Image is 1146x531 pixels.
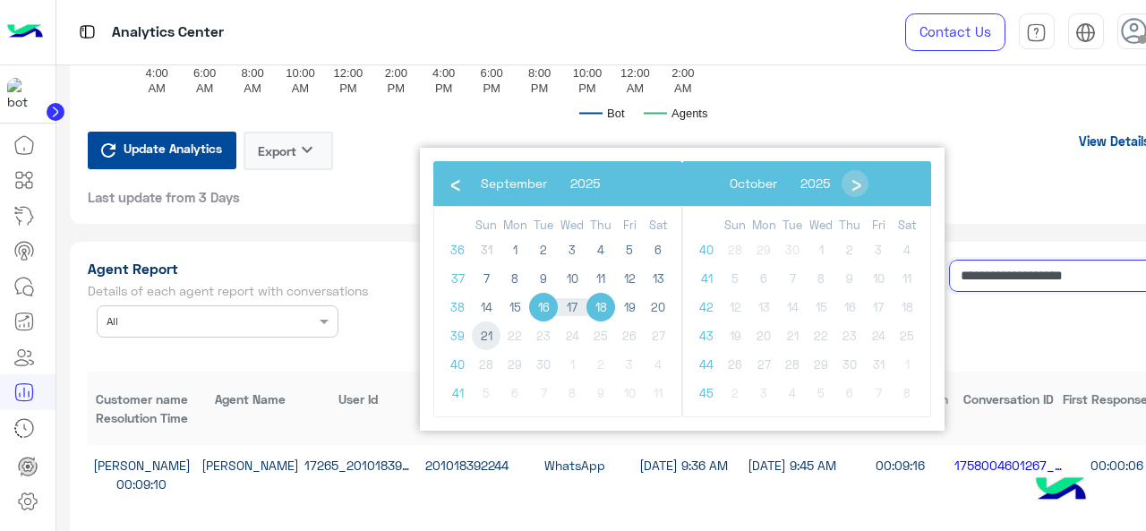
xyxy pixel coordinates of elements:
[529,293,558,321] span: 16
[644,236,672,264] span: 6
[481,176,547,191] span: September
[527,66,550,80] text: 8:00
[864,216,893,236] th: weekday
[148,81,166,95] text: AM
[521,456,629,475] div: WhatsApp
[88,188,240,206] span: Last update from 3 Days
[192,66,215,80] text: 6:00
[114,53,120,66] text: 0
[291,81,309,95] text: AM
[586,236,615,264] span: 4
[529,236,558,264] span: 2
[1030,459,1092,522] img: hulul-logo.png
[195,81,213,95] text: AM
[586,293,615,321] span: 18
[244,81,261,95] text: AM
[88,408,196,427] div: Resolution Time
[671,66,694,80] text: 2:00
[296,139,318,160] i: keyboard_arrow_down
[88,284,623,298] h5: Details of each agent report with conversations
[441,169,468,196] span: ‹
[107,314,118,328] span: All
[674,81,692,95] text: AM
[420,148,945,431] bs-daterangepicker-container: calendar
[432,66,455,80] text: 4:00
[558,236,586,264] span: 3
[387,81,405,95] text: PM
[954,456,1063,475] div: 1758004601267_f353104a-a0eb-409d-9b18-48364ccb4a8f
[413,390,521,408] div: Phone Number
[721,216,749,236] th: weekday
[692,293,721,321] span: 42
[558,216,586,236] th: weekday
[718,170,789,197] button: October
[671,107,708,120] text: Agents
[472,293,500,321] span: 14
[76,21,98,43] img: tab
[846,456,954,475] div: 00:09:16
[558,293,586,321] span: 17
[835,216,864,236] th: weekday
[333,66,363,80] text: 12:00
[800,176,830,191] span: 2025
[88,132,236,169] button: Update Analytics
[529,264,558,293] span: 9
[586,216,615,236] th: weekday
[626,81,644,95] text: AM
[570,176,600,191] span: 2025
[1019,13,1055,51] a: tab
[443,350,472,379] span: 40
[692,350,721,379] span: 44
[413,456,521,475] div: 201018392244
[88,456,196,475] div: [PERSON_NAME]
[442,170,469,197] button: ‹
[88,475,196,493] div: 00:09:10
[954,390,1063,408] div: Conversation ID
[88,260,623,278] h1: Agent Report
[692,236,721,264] span: 40
[749,216,778,236] th: weekday
[644,293,672,321] span: 20
[615,293,644,321] span: 19
[500,264,529,293] span: 8
[692,379,721,407] span: 45
[629,456,738,475] div: [DATE] 9:36 AM
[472,264,500,293] span: 7
[644,216,672,236] th: weekday
[500,216,529,236] th: weekday
[196,390,304,408] div: Agent Name
[7,78,39,110] img: 317874714732967
[529,216,558,236] th: weekday
[483,81,500,95] text: PM
[443,293,472,321] span: 38
[615,236,644,264] span: 5
[304,456,413,475] div: 17265_201018392244
[434,81,452,95] text: PM
[241,66,263,80] text: 8:00
[778,216,807,236] th: weekday
[7,13,43,51] img: Logo
[691,172,868,187] bs-datepicker-navigation-view: ​ ​ ​
[530,81,548,95] text: PM
[620,66,650,80] text: 12:00
[842,169,869,196] span: ›
[469,170,559,197] button: September
[1026,22,1047,43] img: tab
[807,216,835,236] th: weekday
[443,236,472,264] span: 36
[286,66,315,80] text: 10:00
[500,236,529,264] span: 1
[692,321,721,350] span: 43
[480,66,502,80] text: 6:00
[893,216,921,236] th: weekday
[615,264,644,293] span: 12
[578,81,596,95] text: PM
[145,66,167,80] text: 4:00
[88,390,196,408] div: Customer name
[112,21,224,45] p: Analytics Center
[586,264,615,293] span: 11
[472,236,500,264] span: 31
[572,66,602,80] text: 10:00
[384,66,406,80] text: 2:00
[500,293,529,321] span: 15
